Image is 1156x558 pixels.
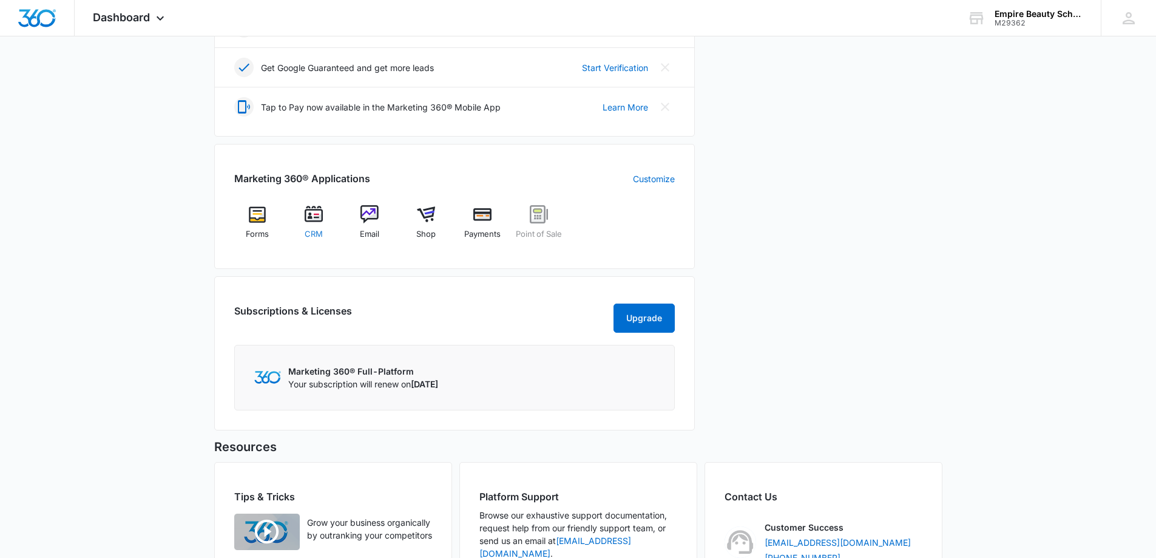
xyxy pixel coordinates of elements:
[582,61,648,74] a: Start Verification
[403,205,450,249] a: Shop
[288,365,438,378] p: Marketing 360® Full-Platform
[346,205,393,249] a: Email
[254,371,281,384] img: Marketing 360 Logo
[603,101,648,114] a: Learn More
[725,526,756,558] img: Customer Success
[261,61,434,74] p: Get Google Guaranteed and get more leads
[261,101,501,114] p: Tap to Pay now available in the Marketing 360® Mobile App
[93,11,150,24] span: Dashboard
[655,97,675,117] button: Close
[234,489,432,504] h2: Tips & Tricks
[307,516,432,542] p: Grow your business organically by outranking your competitors
[411,379,438,389] span: [DATE]
[234,171,370,186] h2: Marketing 360® Applications
[214,438,942,456] h5: Resources
[995,19,1083,27] div: account id
[765,521,843,534] p: Customer Success
[305,228,323,240] span: CRM
[459,205,506,249] a: Payments
[765,536,911,549] a: [EMAIL_ADDRESS][DOMAIN_NAME]
[516,228,562,240] span: Point of Sale
[360,228,379,240] span: Email
[416,228,436,240] span: Shop
[515,205,562,249] a: Point of Sale
[633,172,675,185] a: Customize
[234,205,281,249] a: Forms
[479,489,677,504] h2: Platform Support
[290,205,337,249] a: CRM
[995,9,1083,19] div: account name
[288,378,438,390] p: Your subscription will renew on
[246,228,269,240] span: Forms
[234,514,300,550] img: Quick Overview Video
[655,58,675,77] button: Close
[613,304,675,333] button: Upgrade
[234,304,352,328] h2: Subscriptions & Licenses
[725,489,922,504] h2: Contact Us
[464,228,501,240] span: Payments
